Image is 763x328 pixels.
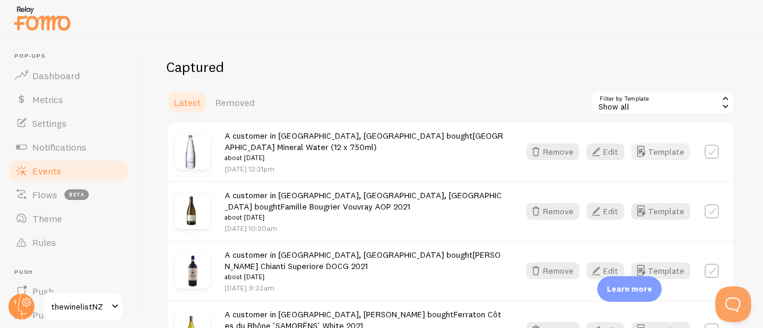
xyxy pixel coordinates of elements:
span: thewinelistNZ [51,299,108,314]
button: Edit [587,143,624,160]
a: [PERSON_NAME] Chianti Superiore DOCG 2021 [225,249,501,271]
span: Pop-ups [14,52,130,60]
span: beta [64,189,89,200]
p: [DATE] 9:33am [225,283,505,293]
small: about [DATE] [225,271,505,282]
a: Famille Bougrier Vouvray AOP 2021 [281,201,410,212]
button: Template [631,263,690,279]
button: Edit [587,263,624,279]
span: A customer in [GEOGRAPHIC_DATA], [GEOGRAPHIC_DATA], [GEOGRAPHIC_DATA] bought [225,190,505,223]
a: Push [7,279,130,303]
a: Dashboard [7,64,130,88]
span: Theme [32,213,62,224]
img: fomo-relay-logo-orange.svg [13,3,72,33]
a: Metrics [7,88,130,111]
span: Notifications [32,141,86,153]
span: Events [32,165,61,177]
a: Events [7,159,130,183]
span: Dashboard [32,70,80,82]
h2: Captured [166,58,734,76]
iframe: Help Scout Beacon - Open [715,286,751,322]
a: Latest [166,90,208,114]
span: Settings [32,117,67,129]
img: FioriniChiantiSuperiore_small.jpg [175,253,210,289]
img: Bougrier_Vouvray_gen_small.jpg [175,193,210,229]
a: Removed [208,90,262,114]
button: Remove [526,263,579,279]
span: Metrics [32,93,63,105]
a: [GEOGRAPHIC_DATA] Mineral Water (12 x 750ml) [225,130,503,152]
span: Push [14,268,130,276]
a: thewinelistNZ [43,292,123,321]
a: Rules [7,230,130,254]
small: about [DATE] [225,152,505,163]
div: Show all [591,90,734,114]
img: OtakiriSprings_small.jpg [175,134,210,170]
button: Template [631,203,690,220]
p: Learn more [607,283,652,295]
a: Notifications [7,135,130,159]
button: Template [631,143,690,160]
span: Latest [173,96,201,108]
a: Edit [587,143,631,160]
a: Edit [587,203,631,220]
span: Flows [32,189,57,201]
a: Flows beta [7,183,130,207]
button: Edit [587,203,624,220]
p: [DATE] 10:20am [225,223,505,233]
button: Remove [526,203,579,220]
button: Remove [526,143,579,160]
span: Removed [215,96,255,108]
span: A customer in [GEOGRAPHIC_DATA], [GEOGRAPHIC_DATA] bought [225,130,505,164]
span: Rules [32,236,56,248]
a: Settings [7,111,130,135]
span: Push [32,285,54,297]
small: about [DATE] [225,212,505,223]
p: [DATE] 12:21pm [225,164,505,174]
div: Learn more [597,276,662,302]
span: A customer in [GEOGRAPHIC_DATA], [GEOGRAPHIC_DATA] bought [225,249,505,283]
a: Edit [587,263,631,279]
a: Theme [7,207,130,230]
